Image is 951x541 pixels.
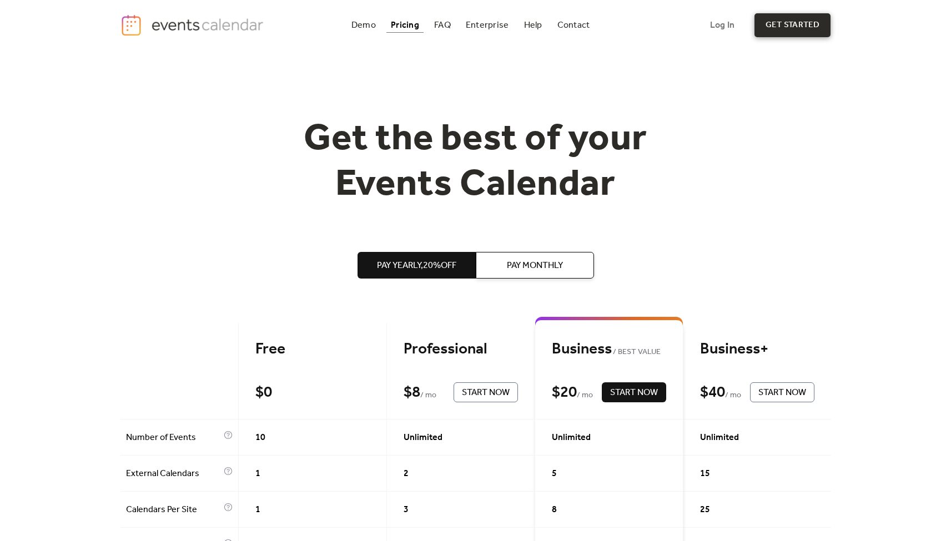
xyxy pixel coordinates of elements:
[610,386,658,400] span: Start Now
[454,382,518,402] button: Start Now
[520,18,547,33] a: Help
[700,340,814,359] div: Business+
[347,18,380,33] a: Demo
[255,383,272,402] div: $ 0
[552,431,591,444] span: Unlimited
[126,467,221,481] span: External Calendars
[758,386,806,400] span: Start Now
[404,467,409,481] span: 2
[404,431,442,444] span: Unlimited
[700,431,739,444] span: Unlimited
[699,13,746,37] a: Log In
[750,382,814,402] button: Start Now
[386,18,424,33] a: Pricing
[700,503,710,517] span: 25
[404,503,409,517] span: 3
[404,383,420,402] div: $ 8
[255,503,260,517] span: 1
[552,383,577,402] div: $ 20
[461,18,513,33] a: Enterprise
[351,22,376,28] div: Demo
[420,389,436,402] span: / mo
[377,259,456,272] span: Pay Yearly, 20% off
[612,346,661,359] span: BEST VALUE
[466,22,509,28] div: Enterprise
[552,467,557,481] span: 5
[430,18,455,33] a: FAQ
[404,340,518,359] div: Professional
[553,18,595,33] a: Contact
[754,13,831,37] a: get started
[391,22,419,28] div: Pricing
[263,117,689,208] h1: Get the best of your Events Calendar
[725,389,741,402] span: / mo
[700,383,725,402] div: $ 40
[602,382,666,402] button: Start Now
[358,252,476,279] button: Pay Yearly,20%off
[462,386,510,400] span: Start Now
[255,340,370,359] div: Free
[552,503,557,517] span: 8
[120,14,267,37] a: home
[700,467,710,481] span: 15
[552,340,666,359] div: Business
[255,431,265,444] span: 10
[255,467,260,481] span: 1
[126,503,221,517] span: Calendars Per Site
[434,22,451,28] div: FAQ
[524,22,542,28] div: Help
[476,252,594,279] button: Pay Monthly
[126,431,221,444] span: Number of Events
[557,22,590,28] div: Contact
[507,259,563,272] span: Pay Monthly
[577,389,593,402] span: / mo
